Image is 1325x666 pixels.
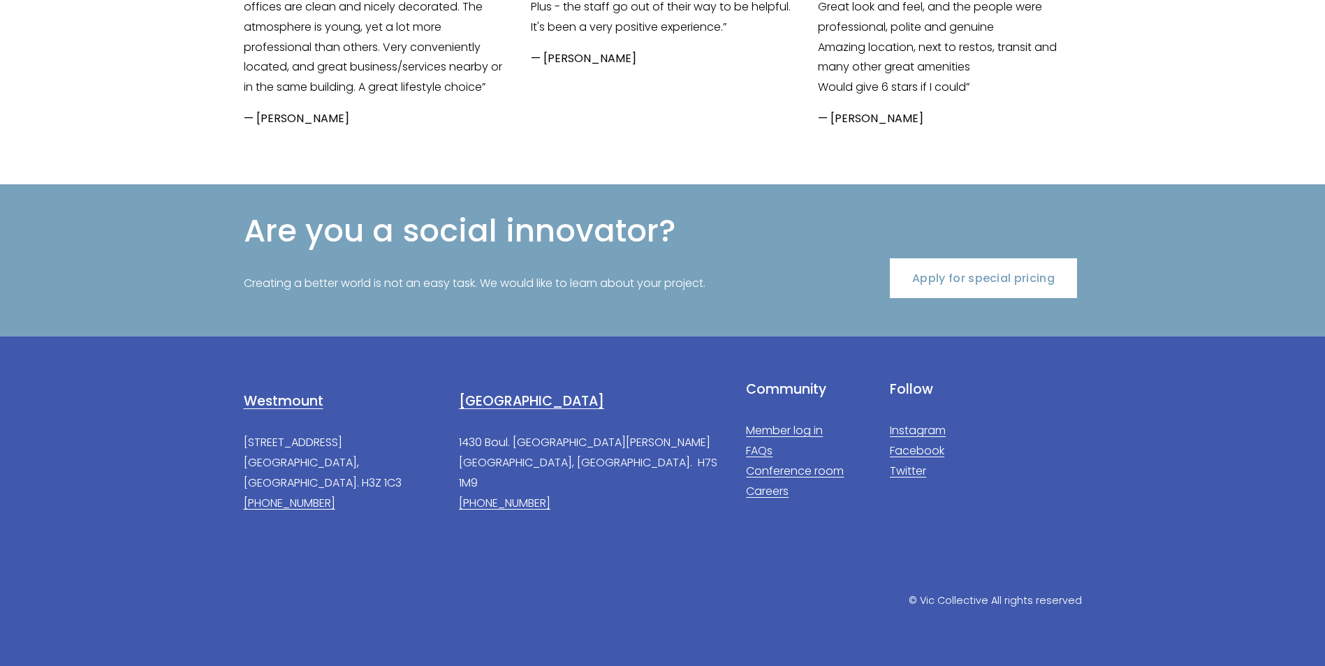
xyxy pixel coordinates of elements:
code: — [PERSON_NAME] [531,50,636,66]
h4: Community [746,380,866,399]
a: [GEOGRAPHIC_DATA] [459,392,604,411]
p: Creating a better world is not an easy task. We would like to learn about your project. [244,274,723,294]
h2: Are you a social innovator? [244,211,723,251]
h4: Follow [890,380,1081,399]
p: 1430 Boul. [GEOGRAPHIC_DATA][PERSON_NAME] [GEOGRAPHIC_DATA], [GEOGRAPHIC_DATA]. H7S 1M9 [459,433,722,513]
code: — [PERSON_NAME] [818,110,923,126]
a: Twitter [890,461,926,482]
p: [STREET_ADDRESS] [GEOGRAPHIC_DATA], [GEOGRAPHIC_DATA]. H3Z 1C3 [244,433,723,513]
a: Facebook [890,441,944,461]
a: [PHONE_NUMBER] [244,494,335,514]
a: Apply for special pricing [890,258,1077,298]
code: — [PERSON_NAME] [244,110,349,126]
a: Westmount [244,392,323,411]
a: Member log in [746,421,823,441]
a: Instagram [890,421,946,441]
a: Conference room [746,461,844,482]
a: Careers [746,482,789,502]
a: FAQs [746,441,773,461]
a: [PHONE_NUMBER] [459,494,550,514]
p: © Vic Collective All rights reserved [244,592,1082,610]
